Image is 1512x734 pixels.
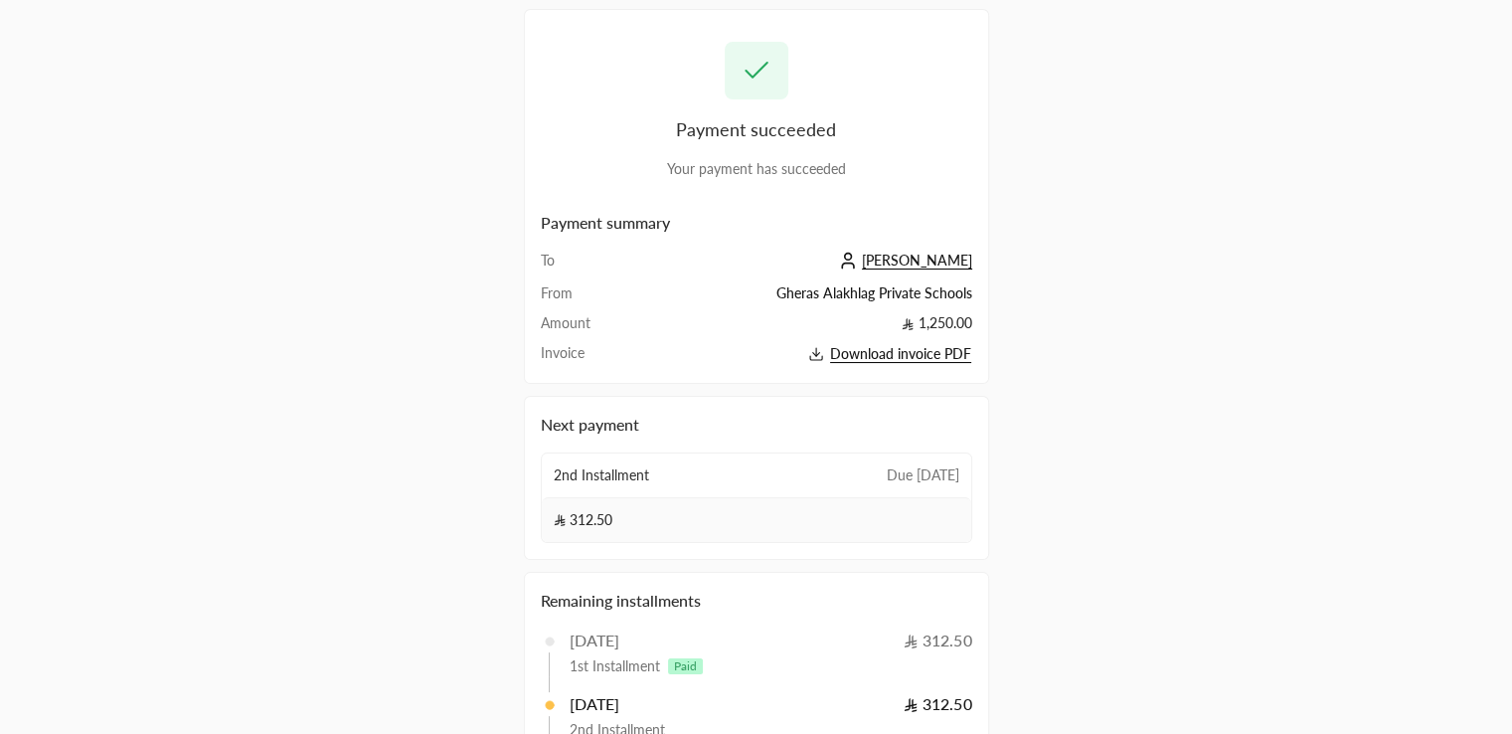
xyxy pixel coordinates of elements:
div: [DATE] [570,692,620,716]
td: From [541,283,628,313]
span: 312.50 [904,694,971,713]
td: Invoice [541,343,628,366]
div: Next payment [541,413,972,437]
span: Paid [668,658,703,674]
span: 312.50 [904,631,971,649]
button: Download invoice PDF [627,343,971,366]
span: Download invoice PDF [830,345,971,363]
div: Your payment has succeeded [541,159,972,179]
span: 2nd Installment [554,465,649,485]
span: 312.50 [554,510,613,530]
span: [PERSON_NAME] [862,252,972,270]
td: Amount [541,313,628,343]
div: [DATE] [570,629,620,652]
td: 1,250.00 [627,313,971,343]
a: [PERSON_NAME] [834,252,972,269]
span: Due [DATE] [887,465,959,485]
span: 1st Installment [570,656,660,676]
td: Gheras Alakhlag Private Schools [627,283,971,313]
td: To [541,251,628,283]
h2: Payment summary [541,211,972,235]
div: Remaining installments [541,589,972,613]
div: Payment succeeded [541,115,972,143]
